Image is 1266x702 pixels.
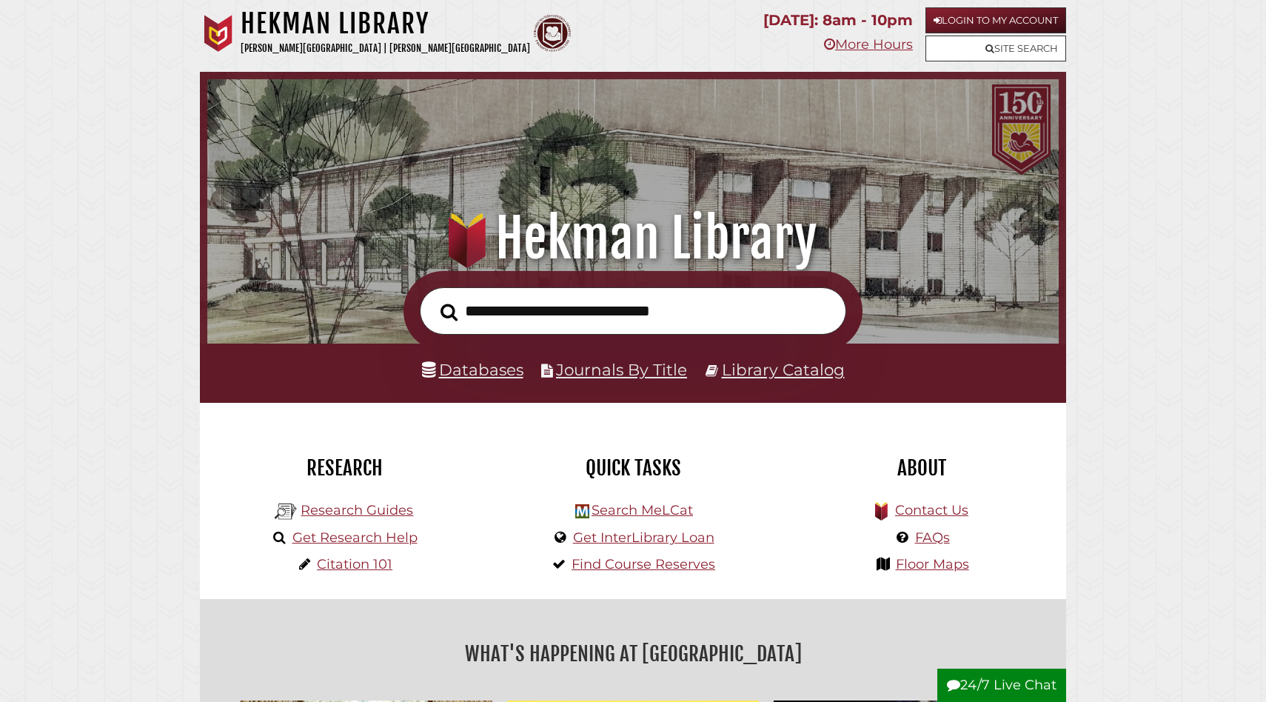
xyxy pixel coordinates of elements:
a: Get Research Help [292,529,418,546]
button: Search [433,299,465,326]
a: Library Catalog [722,360,845,379]
a: FAQs [915,529,950,546]
h2: Research [211,455,478,481]
img: Calvin University [200,15,237,52]
h2: Quick Tasks [500,455,766,481]
a: Journals By Title [556,360,687,379]
a: Databases [422,360,523,379]
a: Floor Maps [896,556,969,572]
img: Calvin Theological Seminary [534,15,571,52]
p: [PERSON_NAME][GEOGRAPHIC_DATA] | [PERSON_NAME][GEOGRAPHIC_DATA] [241,40,530,57]
h2: About [788,455,1055,481]
a: Login to My Account [925,7,1066,33]
i: Search [441,303,458,321]
a: Get InterLibrary Loan [573,529,714,546]
h1: Hekman Library [241,7,530,40]
img: Hekman Library Logo [275,501,297,523]
a: Search MeLCat [592,502,693,518]
h2: What's Happening at [GEOGRAPHIC_DATA] [211,637,1055,671]
a: Find Course Reserves [572,556,715,572]
h1: Hekman Library [227,206,1040,271]
a: Site Search [925,36,1066,61]
a: More Hours [824,36,913,53]
a: Research Guides [301,502,413,518]
img: Hekman Library Logo [575,504,589,518]
a: Contact Us [895,502,968,518]
p: [DATE]: 8am - 10pm [763,7,913,33]
a: Citation 101 [317,556,392,572]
